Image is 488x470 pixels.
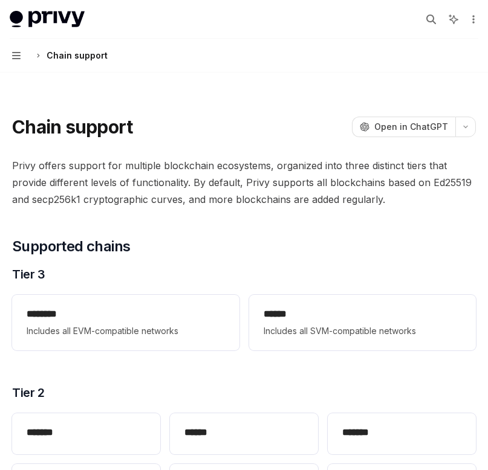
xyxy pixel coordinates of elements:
h1: Chain support [12,116,132,138]
span: Includes all SVM-compatible networks [264,324,462,338]
button: Open in ChatGPT [352,117,455,137]
button: More actions [466,11,478,28]
a: **** *Includes all SVM-compatible networks [249,295,477,350]
span: Supported chains [12,237,130,256]
span: Includes all EVM-compatible networks [27,324,225,338]
span: Tier 2 [12,384,44,401]
div: Chain support [47,48,108,63]
span: Open in ChatGPT [374,121,448,133]
a: **** ***Includes all EVM-compatible networks [12,295,239,350]
span: Privy offers support for multiple blockchain ecosystems, organized into three distinct tiers that... [12,157,476,208]
span: Tier 3 [12,266,45,283]
img: light logo [10,11,85,28]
